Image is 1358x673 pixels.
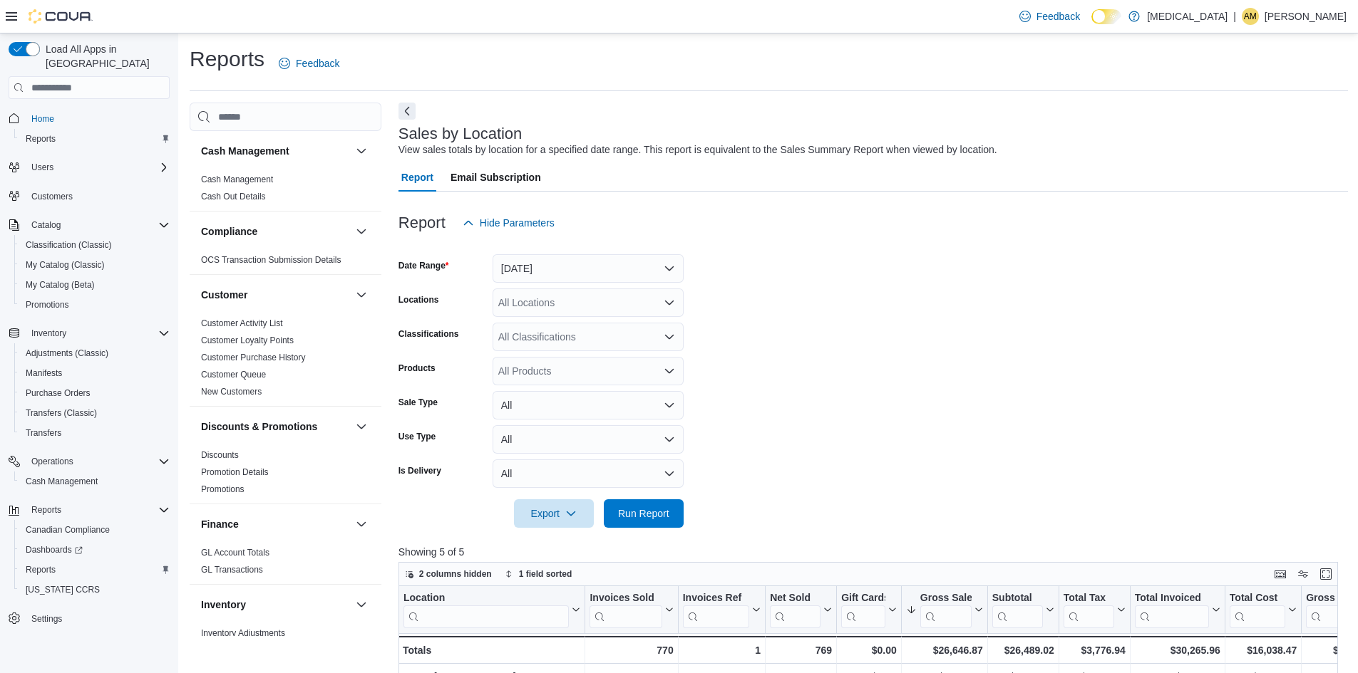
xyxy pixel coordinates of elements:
[201,467,269,477] a: Promotion Details
[26,159,59,176] button: Users
[26,501,170,518] span: Reports
[201,627,285,639] span: Inventory Adjustments
[296,56,339,71] span: Feedback
[26,133,56,145] span: Reports
[31,456,73,467] span: Operations
[3,215,175,235] button: Catalog
[26,299,69,311] span: Promotions
[398,431,436,442] label: Use Type
[20,256,110,273] a: My Catalog (Classic)
[20,296,170,313] span: Promotions
[1230,592,1285,628] div: Total Cost
[201,466,269,478] span: Promotion Details
[26,476,98,487] span: Cash Management
[770,592,832,628] button: Net Sold
[201,192,266,202] a: Cash Out Details
[14,255,175,275] button: My Catalog (Classic)
[353,223,370,240] button: Compliance
[20,541,88,558] a: Dashboards
[20,521,115,538] a: Canadian Compliance
[20,581,170,598] span: Washington CCRS
[20,256,170,273] span: My Catalog (Classic)
[31,191,73,202] span: Customers
[1265,8,1347,25] p: [PERSON_NAME]
[1147,8,1228,25] p: [MEDICAL_DATA]
[3,157,175,177] button: Users
[201,224,257,239] h3: Compliance
[841,642,897,659] div: $0.00
[26,159,170,176] span: Users
[1230,592,1285,605] div: Total Cost
[26,216,66,234] button: Catalog
[201,174,273,185] span: Cash Management
[201,450,239,460] a: Discounts
[201,419,350,434] button: Discounts & Promotions
[3,452,175,471] button: Operations
[906,642,983,659] div: $26,646.87
[201,174,273,184] a: Cash Management
[664,331,675,343] button: Open list of options
[590,642,673,659] div: 770
[992,642,1054,659] div: $26,489.02
[401,163,433,192] span: Report
[1233,8,1236,25] p: |
[26,279,95,291] span: My Catalog (Beta)
[398,362,436,374] label: Products
[398,142,997,157] div: View sales totals by location for a specified date range. This report is equivalent to the Sales ...
[1272,565,1289,583] button: Keyboard shortcuts
[399,565,498,583] button: 2 columns hidden
[664,297,675,308] button: Open list of options
[20,581,106,598] a: [US_STATE] CCRS
[20,541,170,558] span: Dashboards
[14,383,175,403] button: Purchase Orders
[398,214,446,231] h3: Report
[403,592,569,628] div: Location
[590,592,662,628] div: Invoices Sold
[1135,642,1220,659] div: $30,265.96
[201,353,306,362] a: Customer Purchase History
[190,171,381,211] div: Cash Management
[1230,642,1297,659] div: $16,038.47
[403,642,580,659] div: Totals
[26,407,97,419] span: Transfers (Classic)
[26,610,170,627] span: Settings
[26,187,170,205] span: Customers
[1064,592,1114,628] div: Total Tax
[201,318,283,328] a: Customer Activity List
[604,499,684,528] button: Run Report
[31,328,66,339] span: Inventory
[26,259,105,271] span: My Catalog (Classic)
[519,568,572,580] span: 1 field sorted
[201,335,294,346] span: Customer Loyalty Points
[201,387,262,397] a: New Customers
[201,386,262,397] span: New Customers
[201,548,269,558] a: GL Account Totals
[398,103,416,120] button: Next
[201,449,239,461] span: Discounts
[201,288,350,302] button: Customer
[26,110,60,127] a: Home
[398,125,523,142] h3: Sales by Location
[3,323,175,343] button: Inventory
[618,506,669,521] span: Run Report
[841,592,897,628] button: Gift Cards
[841,592,885,605] div: Gift Cards
[20,296,75,313] a: Promotions
[14,295,175,315] button: Promotions
[190,315,381,406] div: Customer
[1091,9,1121,24] input: Dark Mode
[682,592,749,628] div: Invoices Ref
[682,592,760,628] button: Invoices Ref
[26,610,68,627] a: Settings
[201,484,245,495] span: Promotions
[190,447,381,504] div: Discounts & Promotions
[20,236,118,254] a: Classification (Classic)
[201,144,289,158] h3: Cash Management
[398,465,441,476] label: Is Delivery
[1135,592,1209,605] div: Total Invoiced
[398,328,459,340] label: Classifications
[20,561,61,578] a: Reports
[20,345,170,362] span: Adjustments (Classic)
[26,524,110,536] span: Canadian Compliance
[664,365,675,377] button: Open list of options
